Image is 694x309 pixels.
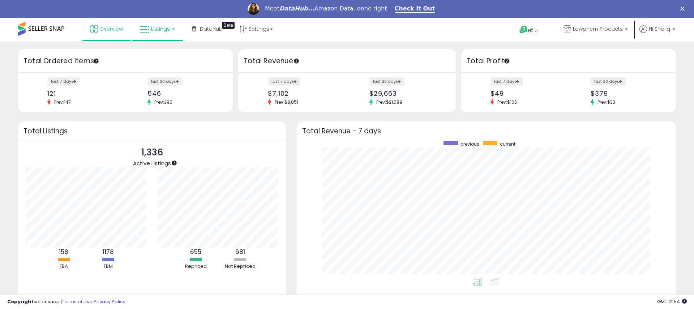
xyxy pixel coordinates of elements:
div: Close [680,7,687,11]
p: 1,336 [133,146,171,159]
span: Prev: $8,051 [271,99,302,105]
a: Help [514,20,552,42]
a: Check It Out [395,5,435,13]
div: Tooltip anchor [93,58,99,64]
a: Hi Shaliq [639,25,675,42]
div: FBA [42,263,85,270]
span: Active Listings [133,159,171,167]
label: last 7 days [47,77,80,86]
div: Tooltip anchor [504,58,510,64]
label: last 30 days [591,77,626,86]
label: last 7 days [268,77,300,86]
div: Not Repriced [219,263,262,270]
span: 2025-10-6 12:54 GMT [657,298,687,305]
b: 655 [190,248,201,256]
label: last 30 days [369,77,404,86]
a: DataHub [187,18,228,40]
span: Hi Shaliq [649,25,670,33]
a: Lawphem Products [558,18,633,42]
div: Tooltip anchor [222,22,235,29]
i: DataHub... [279,5,314,12]
div: FBM [86,263,130,270]
h3: Total Profit [467,56,671,66]
a: Overview [85,18,128,40]
div: $7,102 [268,90,342,97]
span: Listings [151,25,170,33]
div: 121 [47,90,120,97]
h3: Total Revenue [244,56,450,66]
span: Prev: 147 [51,99,74,105]
span: Overview [99,25,123,33]
h3: Total Listings [23,128,280,134]
a: Privacy Policy [94,298,125,305]
div: Tooltip anchor [293,58,300,64]
span: DataHub [200,25,223,33]
span: Prev: 390 [151,99,176,105]
label: last 30 days [147,77,183,86]
b: 158 [59,248,68,256]
div: Meet Amazon Data, done right. [265,5,389,12]
label: last 7 days [490,77,523,86]
span: Prev: $21,689 [373,99,406,105]
div: $49 [490,90,563,97]
b: 1178 [103,248,114,256]
h3: Total Revenue - 7 days [302,128,671,134]
span: Prev: $106 [494,99,521,105]
span: Prev: $33 [594,99,619,105]
div: Repriced [174,263,218,270]
div: 546 [147,90,220,97]
i: Get Help [519,25,528,34]
div: Tooltip anchor [171,160,177,166]
span: previous [460,141,479,147]
a: Settings [234,18,278,40]
img: Profile image for Georgie [248,3,259,15]
div: seller snap | | [7,299,125,305]
span: Help [528,27,538,34]
a: Terms of Use [62,298,93,305]
a: Listings [134,18,180,40]
span: Lawphem Products [573,25,623,33]
div: $379 [591,90,663,97]
strong: Copyright [7,298,34,305]
div: $29,663 [369,90,443,97]
span: current [500,141,515,147]
b: 681 [235,248,245,256]
h3: Total Ordered Items [23,56,227,66]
